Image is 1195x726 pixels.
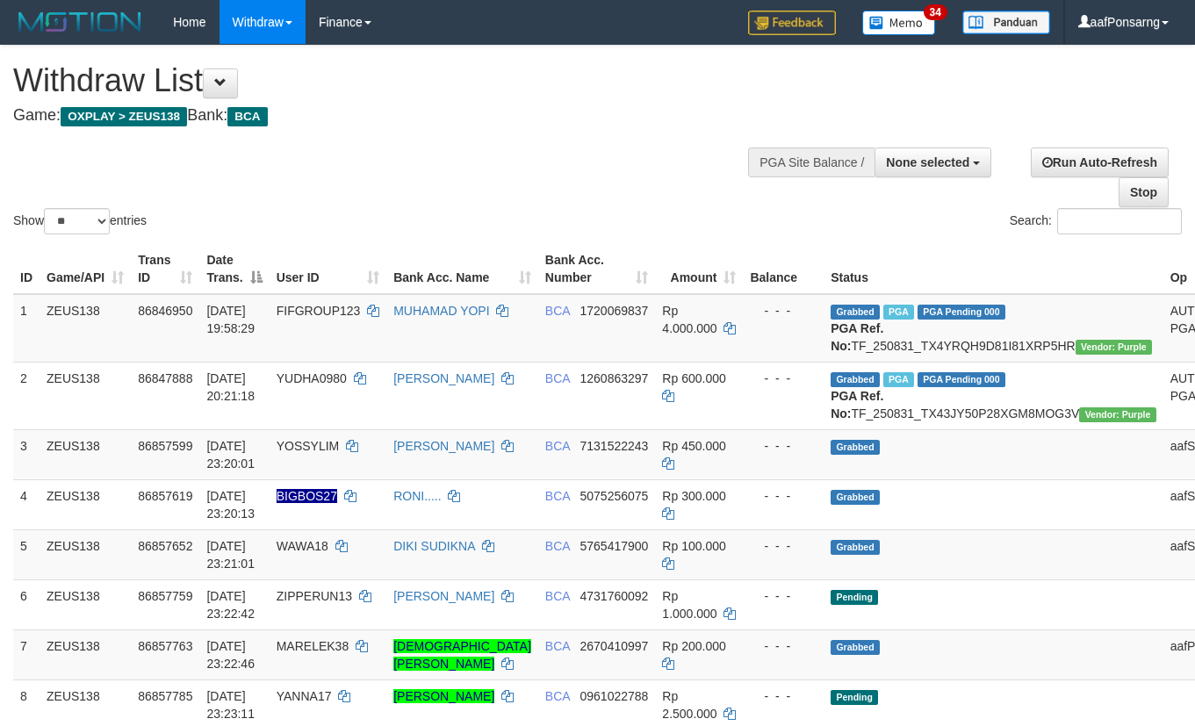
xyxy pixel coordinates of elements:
[750,487,817,505] div: - - -
[1119,177,1169,207] a: Stop
[545,371,570,385] span: BCA
[831,305,880,320] span: Grabbed
[824,244,1163,294] th: Status
[13,244,40,294] th: ID
[13,107,779,125] h4: Game: Bank:
[13,9,147,35] img: MOTION_logo.png
[393,639,531,671] a: [DEMOGRAPHIC_DATA][PERSON_NAME]
[831,690,878,705] span: Pending
[138,639,192,653] span: 86857763
[918,305,1005,320] span: PGA Pending
[580,439,648,453] span: Copy 7131522243 to clipboard
[538,244,656,294] th: Bank Acc. Number: activate to sort column ascending
[831,389,883,421] b: PGA Ref. No:
[831,590,878,605] span: Pending
[13,629,40,679] td: 7
[13,362,40,429] td: 2
[918,372,1005,387] span: PGA Pending
[206,489,255,521] span: [DATE] 23:20:13
[138,371,192,385] span: 86847888
[13,294,40,363] td: 1
[138,689,192,703] span: 86857785
[831,490,880,505] span: Grabbed
[748,147,875,177] div: PGA Site Balance /
[277,489,337,503] span: Nama rekening ada tanda titik/strip, harap diedit
[13,579,40,629] td: 6
[545,489,570,503] span: BCA
[138,589,192,603] span: 86857759
[924,4,947,20] span: 34
[206,371,255,403] span: [DATE] 20:21:18
[206,539,255,571] span: [DATE] 23:21:01
[44,208,110,234] select: Showentries
[277,689,332,703] span: YANNA17
[831,321,883,353] b: PGA Ref. No:
[662,304,716,335] span: Rp 4.000.000
[750,687,817,705] div: - - -
[1057,208,1182,234] input: Search:
[40,579,131,629] td: ZEUS138
[393,371,494,385] a: [PERSON_NAME]
[545,689,570,703] span: BCA
[743,244,824,294] th: Balance
[750,587,817,605] div: - - -
[545,539,570,553] span: BCA
[393,489,441,503] a: RONI.....
[206,439,255,471] span: [DATE] 23:20:01
[206,589,255,621] span: [DATE] 23:22:42
[277,639,349,653] span: MARELEK38
[750,637,817,655] div: - - -
[662,689,716,721] span: Rp 2.500.000
[40,294,131,363] td: ZEUS138
[883,372,914,387] span: Marked by aafnoeunsreypich
[824,362,1163,429] td: TF_250831_TX43JY50P28XGM8MOG3V
[1031,147,1169,177] a: Run Auto-Refresh
[831,440,880,455] span: Grabbed
[206,639,255,671] span: [DATE] 23:22:46
[199,244,269,294] th: Date Trans.: activate to sort column descending
[1076,340,1152,355] span: Vendor URL: https://trx4.1velocity.biz
[13,63,779,98] h1: Withdraw List
[545,589,570,603] span: BCA
[393,304,489,318] a: MUHAMAD YOPI
[580,589,648,603] span: Copy 4731760092 to clipboard
[13,429,40,479] td: 3
[40,429,131,479] td: ZEUS138
[277,589,352,603] span: ZIPPERUN13
[748,11,836,35] img: Feedback.jpg
[750,437,817,455] div: - - -
[138,489,192,503] span: 86857619
[13,529,40,579] td: 5
[831,372,880,387] span: Grabbed
[750,537,817,555] div: - - -
[1010,208,1182,234] label: Search:
[393,439,494,453] a: [PERSON_NAME]
[580,639,648,653] span: Copy 2670410997 to clipboard
[13,479,40,529] td: 4
[277,371,347,385] span: YUDHA0980
[393,589,494,603] a: [PERSON_NAME]
[40,529,131,579] td: ZEUS138
[40,479,131,529] td: ZEUS138
[580,371,648,385] span: Copy 1260863297 to clipboard
[61,107,187,126] span: OXPLAY > ZEUS138
[662,539,725,553] span: Rp 100.000
[824,294,1163,363] td: TF_250831_TX4YRQH9D81I81XRP5HR
[545,639,570,653] span: BCA
[580,539,648,553] span: Copy 5765417900 to clipboard
[131,244,199,294] th: Trans ID: activate to sort column ascending
[40,362,131,429] td: ZEUS138
[227,107,267,126] span: BCA
[875,147,991,177] button: None selected
[750,302,817,320] div: - - -
[750,370,817,387] div: - - -
[580,304,648,318] span: Copy 1720069837 to clipboard
[386,244,538,294] th: Bank Acc. Name: activate to sort column ascending
[393,539,475,553] a: DIKI SUDIKNA
[886,155,969,169] span: None selected
[962,11,1050,34] img: panduan.png
[13,208,147,234] label: Show entries
[655,244,743,294] th: Amount: activate to sort column ascending
[206,689,255,721] span: [DATE] 23:23:11
[580,489,648,503] span: Copy 5075256075 to clipboard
